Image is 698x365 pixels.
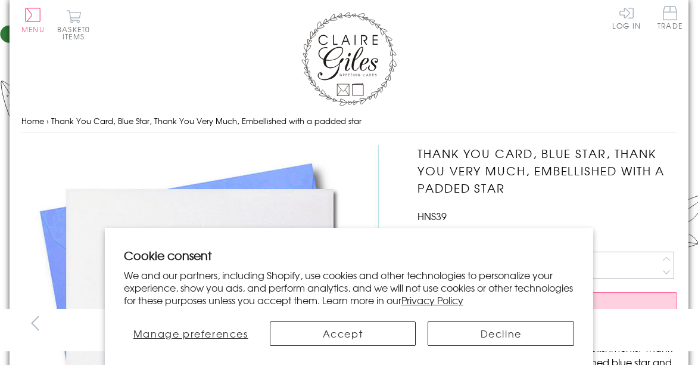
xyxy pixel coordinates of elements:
a: Log In [612,6,641,29]
span: 0 items [63,24,90,42]
span: HNS39 [417,209,447,223]
nav: breadcrumbs [21,109,677,134]
span: Manage preferences [133,326,248,341]
span: › [46,115,49,126]
a: Home [21,115,44,126]
a: Trade [658,6,683,32]
button: Basket0 items [57,10,90,40]
h2: Cookie consent [124,247,574,264]
span: Trade [658,6,683,29]
button: Accept [270,321,416,346]
span: £3.50 [417,223,447,240]
span: Menu [21,24,45,35]
button: Menu [21,8,45,33]
button: prev [21,310,48,336]
span: Thank You Card, Blue Star, Thank You Very Much, Embellished with a padded star [51,115,362,126]
a: Privacy Policy [401,293,463,307]
p: We and our partners, including Shopify, use cookies and other technologies to personalize your ex... [124,269,574,306]
button: Decline [428,321,574,346]
button: Manage preferences [124,321,258,346]
img: Claire Giles Greetings Cards [301,12,397,106]
h1: Thank You Card, Blue Star, Thank You Very Much, Embellished with a padded star [417,145,677,196]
